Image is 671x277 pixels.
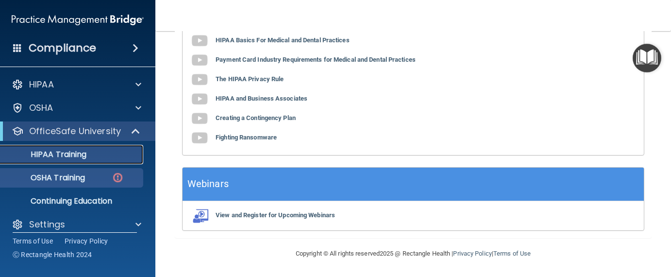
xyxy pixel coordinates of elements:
h5: Webinars [187,175,229,192]
p: Continuing Education [6,196,139,206]
a: Terms of Use [13,236,53,246]
img: gray_youtube_icon.38fcd6cc.png [190,51,209,70]
b: The HIPAA Privacy Rule [216,75,284,83]
b: HIPAA Basics For Medical and Dental Practices [216,36,350,44]
a: Terms of Use [493,250,531,257]
button: Open Resource Center [633,44,661,72]
img: gray_youtube_icon.38fcd6cc.png [190,89,209,109]
p: OfficeSafe University [29,125,121,137]
a: Privacy Policy [65,236,108,246]
b: Creating a Contingency Plan [216,114,296,121]
img: gray_youtube_icon.38fcd6cc.png [190,128,209,148]
a: OfficeSafe University [12,125,141,137]
a: OSHA [12,102,141,114]
p: OSHA [29,102,53,114]
img: gray_youtube_icon.38fcd6cc.png [190,70,209,89]
img: webinarIcon.c7ebbf15.png [190,208,209,223]
a: Settings [12,219,141,230]
div: Copyright © All rights reserved 2025 @ Rectangle Health | | [236,238,590,269]
p: HIPAA Training [6,150,86,159]
img: PMB logo [12,10,144,30]
span: Ⓒ Rectangle Health 2024 [13,250,92,260]
b: HIPAA and Business Associates [216,95,307,102]
b: View and Register for Upcoming Webinars [216,211,335,219]
img: danger-circle.6113f641.png [112,172,124,184]
a: HIPAA [12,79,141,90]
img: gray_youtube_icon.38fcd6cc.png [190,31,209,51]
b: Payment Card Industry Requirements for Medical and Dental Practices [216,56,416,63]
a: Privacy Policy [453,250,491,257]
p: Settings [29,219,65,230]
img: gray_youtube_icon.38fcd6cc.png [190,109,209,128]
h4: Compliance [29,41,96,55]
p: OSHA Training [6,173,85,183]
p: HIPAA [29,79,54,90]
b: Fighting Ransomware [216,134,277,141]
